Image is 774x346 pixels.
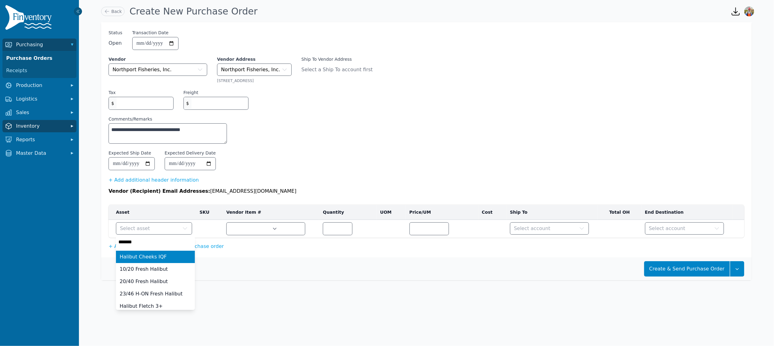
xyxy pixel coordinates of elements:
[16,82,65,89] span: Production
[223,205,319,220] th: Vendor Item #
[16,122,65,130] span: Inventory
[113,66,172,73] span: Northport Fisheries, Inc.
[109,64,207,76] button: Northport Fisheries, Inc.
[2,120,76,132] button: Inventory
[109,116,227,122] label: Comments/Remarks
[641,205,733,220] th: End Destination
[2,134,76,146] button: Reports
[109,97,117,109] span: $
[302,56,381,62] label: Ship To Vendor Address
[302,66,381,73] span: Select a Ship To account first
[184,97,191,109] span: $
[16,136,65,143] span: Reports
[319,205,377,220] th: Quantity
[109,150,151,156] label: Expected Ship Date
[221,66,280,73] span: Northport Fisheries, Inc.
[109,205,196,220] th: Asset
[16,109,65,116] span: Sales
[109,176,199,184] button: + Add additional header information
[4,64,75,77] a: Receipts
[210,188,297,194] span: [EMAIL_ADDRESS][DOMAIN_NAME]
[101,7,125,16] a: Back
[644,261,730,277] button: Create & Send Purchase Order
[377,205,406,220] th: UOM
[514,225,550,232] span: Select account
[109,243,224,250] button: + Add another line item to this purchase order
[5,5,54,32] img: Finventory
[109,39,122,47] span: Open
[183,89,198,96] label: Freight
[406,205,478,220] th: Price/UM
[16,41,65,48] span: Purchasing
[598,205,641,220] th: Total OH
[510,222,589,235] button: Select account
[4,52,75,64] a: Purchase Orders
[109,188,210,194] span: Vendor (Recipient) Email Addresses:
[132,30,169,36] label: Transaction Date
[744,6,754,16] img: Sera Wheeler
[2,147,76,159] button: Master Data
[506,205,598,220] th: Ship To
[120,225,150,232] span: Select asset
[645,222,724,235] button: Select account
[109,56,207,62] label: Vendor
[217,64,292,76] button: Northport Fisheries, Inc.
[165,150,216,156] label: Expected Delivery Date
[196,205,223,220] th: SKU
[649,225,685,232] span: Select account
[2,79,76,92] button: Production
[109,30,122,36] span: Status
[116,222,192,235] button: Select asset
[109,89,116,96] label: Tax
[16,95,65,103] span: Logistics
[2,106,76,119] button: Sales
[217,56,292,62] label: Vendor Address
[116,236,195,248] input: Select asset
[478,205,506,220] th: Cost
[130,6,257,17] h1: Create New Purchase Order
[2,39,76,51] button: Purchasing
[16,150,65,157] span: Master Data
[2,93,76,105] button: Logistics
[217,78,292,83] div: [STREET_ADDRESS]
